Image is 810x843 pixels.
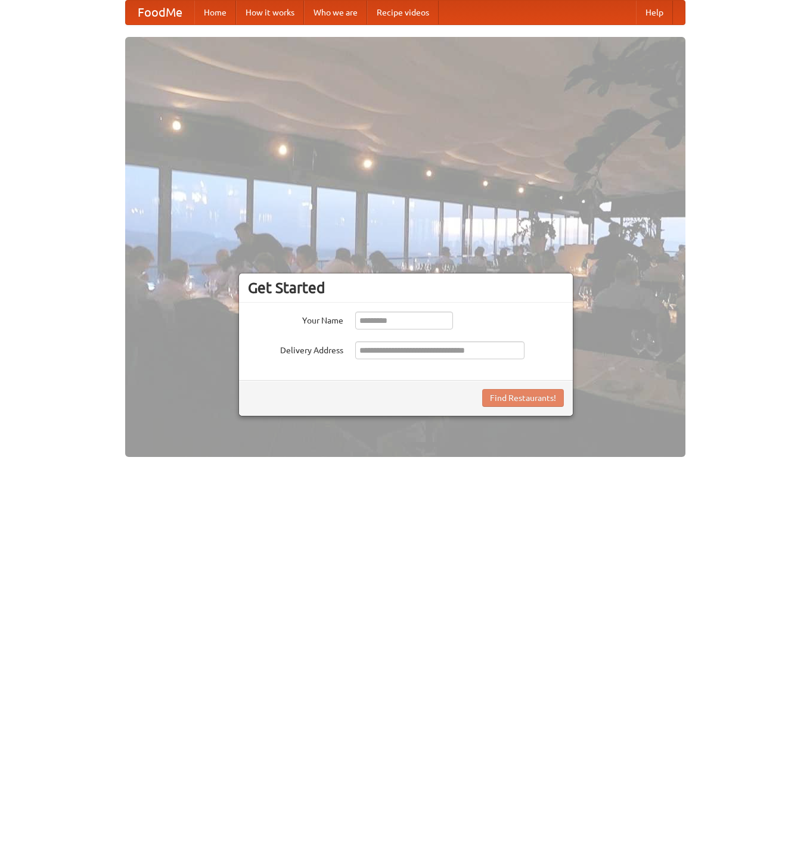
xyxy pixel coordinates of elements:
[304,1,367,24] a: Who we are
[248,341,343,356] label: Delivery Address
[248,312,343,326] label: Your Name
[236,1,304,24] a: How it works
[367,1,439,24] a: Recipe videos
[482,389,564,407] button: Find Restaurants!
[248,279,564,297] h3: Get Started
[194,1,236,24] a: Home
[636,1,673,24] a: Help
[126,1,194,24] a: FoodMe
